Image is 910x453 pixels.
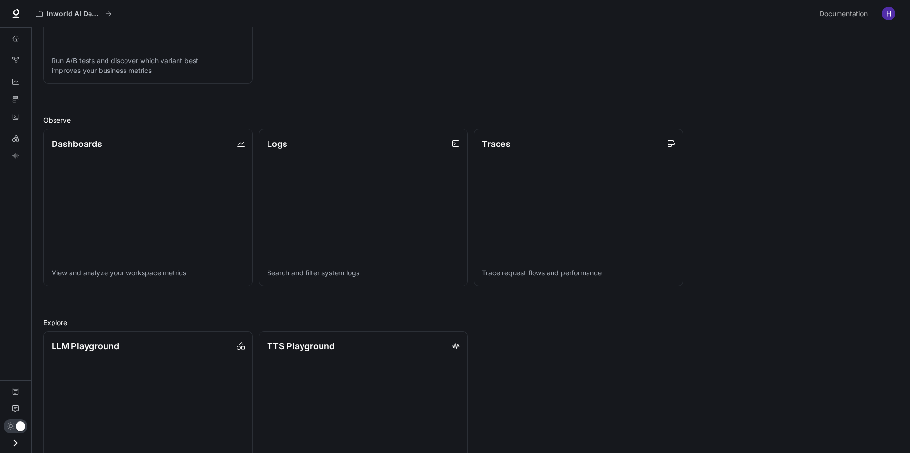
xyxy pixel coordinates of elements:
a: Documentation [816,4,875,23]
p: Dashboards [52,137,102,150]
span: Documentation [820,8,868,20]
a: DashboardsView and analyze your workspace metrics [43,129,253,286]
a: Traces [4,91,27,107]
h2: Observe [43,115,898,125]
button: User avatar [879,4,898,23]
a: Graph Registry [4,52,27,68]
a: Documentation [4,383,27,399]
a: Dashboards [4,74,27,90]
p: Logs [267,137,287,150]
p: Trace request flows and performance [482,268,675,278]
button: All workspaces [32,4,116,23]
p: Inworld AI Demos [47,10,101,18]
img: User avatar [882,7,895,20]
a: LLM Playground [4,130,27,146]
p: Search and filter system logs [267,268,460,278]
a: TracesTrace request flows and performance [474,129,683,286]
p: TTS Playground [267,340,335,353]
a: Logs [4,109,27,125]
p: View and analyze your workspace metrics [52,268,245,278]
a: TTS Playground [4,148,27,163]
a: LogsSearch and filter system logs [259,129,468,286]
a: Overview [4,31,27,46]
a: Feedback [4,401,27,417]
span: Dark mode toggle [16,420,25,431]
button: Open drawer [4,433,26,453]
p: Traces [482,137,511,150]
p: LLM Playground [52,340,119,353]
h2: Explore [43,317,898,327]
p: Run A/B tests and discover which variant best improves your business metrics [52,56,245,75]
